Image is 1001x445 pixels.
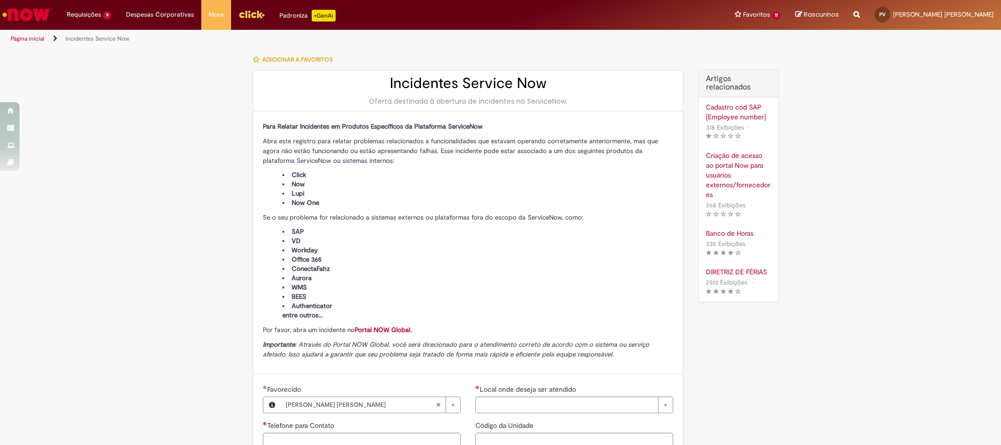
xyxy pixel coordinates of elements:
[747,237,753,250] span: •
[292,302,332,310] span: Authenticator
[263,122,483,131] span: Para Relatar Incidentes em Produtos Específicos da Plataforma ServiceNow
[263,340,649,358] span: : Através do Portal NOW Global, você será direcionado para o atendimento correto de acordo com o ...
[263,340,295,349] strong: Importante
[706,102,771,122] a: Cadastro cód SAP [Employee number]
[312,10,336,22] p: +GenAi
[292,255,321,264] span: Office 365
[282,311,323,319] span: entre outros...
[263,385,267,389] span: Obrigatório Preenchido
[431,397,446,413] abbr: Limpar campo Favorecido
[281,397,460,413] a: [PERSON_NAME] [PERSON_NAME]Limpar campo Favorecido
[292,227,304,236] span: SAP
[743,10,770,20] span: Favoritos
[267,421,336,430] span: Telefone para Contato
[292,283,307,291] span: WMS
[706,151,771,200] a: Criação de acesso ao portal Now para usuários externos/fornecedores
[267,385,303,394] span: Favorecido, Patricia De Nazare Almeida Valente
[263,213,583,222] span: Se o seu problema for relacionado a sistemas externos ou plataformas fora do escopo da ServiceNow...
[292,180,305,188] span: Now
[292,246,318,254] span: Workday
[747,199,753,212] span: •
[475,397,673,413] a: Limpar campo Local onde deseja ser atendido
[475,385,480,389] span: Necessários
[292,237,300,245] span: VD
[292,274,312,282] span: Aurora
[65,35,129,43] a: Incidentes Service Now
[263,326,412,334] span: Por favor, abra um incidente no
[292,292,306,301] span: BEES
[126,10,194,20] span: Despesas Corporativas
[1,5,51,24] img: ServiceNow
[253,49,338,70] button: Adicionar a Favoritos
[706,267,771,277] a: DIRETRIZ DE FÉRIAS
[893,10,994,19] span: [PERSON_NAME] [PERSON_NAME]
[706,240,745,248] span: 335 Exibições
[475,421,535,430] span: Código da Unidade
[262,56,333,64] span: Adicionar a Favoritos
[706,75,771,92] h3: Artigos relacionados
[263,96,673,106] div: Oferta destinada à abertura de incidentes no ServiceNow.
[286,397,436,413] span: [PERSON_NAME] [PERSON_NAME]
[706,201,745,209] span: 268 Exibições
[292,265,330,273] span: ConectaFahz
[67,10,101,20] span: Requisições
[746,121,752,134] span: •
[7,30,660,48] ul: Trilhas de página
[804,10,839,19] span: Rascunhos
[263,75,673,91] h2: Incidentes Service Now
[263,137,658,165] span: Abra este registro para relatar problemas relacionados a funcionalidades que estavam operando cor...
[480,385,578,394] span: Necessários - Local onde deseja ser atendido
[209,10,224,20] span: More
[238,7,265,22] img: click_logo_yellow_360x200.png
[879,11,886,18] span: PV
[292,171,306,179] span: Click
[706,123,744,132] span: 318 Exibições
[355,326,412,334] a: Portal NOW Global.
[795,10,839,20] a: Rascunhos
[292,199,319,207] span: Now One
[292,189,304,198] span: Lupi
[279,10,336,22] div: Padroniza
[11,35,44,43] a: Página inicial
[263,397,281,413] button: Favorecido, Visualizar este registro Patricia De Nazare Almeida Valente
[706,228,771,238] a: Banco de Horas
[103,11,111,20] span: 9
[263,422,267,425] span: Necessários
[772,11,781,20] span: 11
[706,278,747,287] span: 2513 Exibições
[749,276,755,289] span: •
